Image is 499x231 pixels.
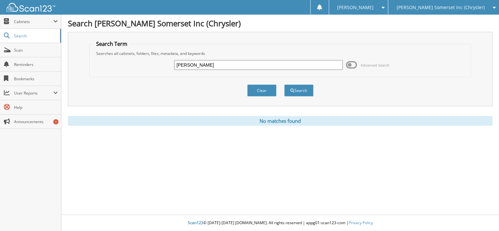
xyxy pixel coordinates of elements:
h1: Search [PERSON_NAME] Somerset Inc (Chrysler) [68,18,493,29]
legend: Search Term [93,40,131,47]
div: 1 [53,119,58,124]
span: Bookmarks [14,76,58,82]
button: Search [284,84,313,96]
span: Advanced Search [361,63,390,68]
span: Cabinets [14,19,53,24]
span: User Reports [14,90,53,96]
span: Search [14,33,57,39]
div: No matches found [68,116,493,126]
span: Announcements [14,119,58,124]
div: © [DATE]-[DATE] [DOMAIN_NAME]. All rights reserved | appg01-scan123-com | [61,215,499,231]
span: [PERSON_NAME] [337,6,374,9]
img: scan123-logo-white.svg [6,3,55,12]
iframe: Chat Widget [467,200,499,231]
span: [PERSON_NAME] Somerset Inc (Chrysler) [397,6,485,9]
button: Clear [247,84,276,96]
span: Scan [14,47,58,53]
span: Scan123 [188,220,203,225]
span: Reminders [14,62,58,67]
div: Searches all cabinets, folders, files, metadata, and keywords [93,51,467,56]
a: Privacy Policy [349,220,373,225]
span: Help [14,105,58,110]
